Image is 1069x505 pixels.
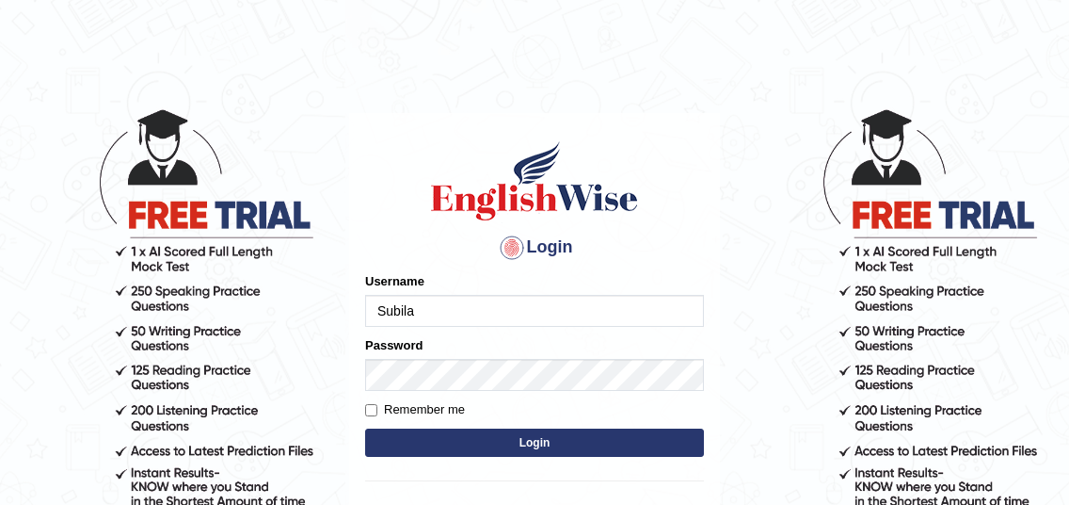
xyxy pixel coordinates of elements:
[365,272,424,290] label: Username
[365,400,465,419] label: Remember me
[365,429,704,457] button: Login
[427,138,642,223] img: Logo of English Wise sign in for intelligent practice with AI
[365,404,377,416] input: Remember me
[365,336,423,354] label: Password
[365,233,704,263] h4: Login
